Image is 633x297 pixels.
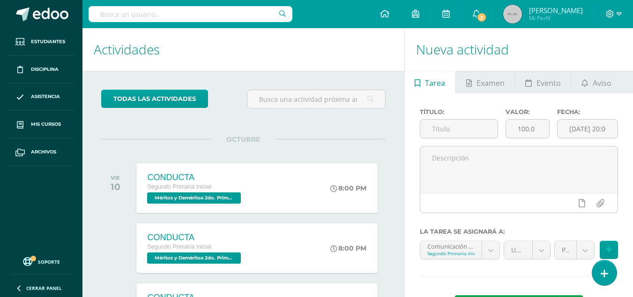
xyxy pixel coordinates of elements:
div: 8:00 PM [330,244,366,252]
label: Título: [420,108,498,115]
span: Prueba de Logro (40.0%) [562,241,569,259]
span: Tarea [425,72,445,94]
span: [PERSON_NAME] [529,6,583,15]
a: Tarea [405,71,455,93]
span: Evento [536,72,561,94]
span: 2 [477,12,487,23]
div: VIE [111,175,120,181]
div: 10 [111,181,120,192]
a: Estudiantes [7,28,75,56]
a: Evento [515,71,571,93]
span: Disciplina [31,66,59,73]
span: Archivos [31,148,56,156]
span: Méritos y Deméritos 2do. Primaria ¨A¨ 'A' [147,192,241,204]
div: CONDUCTA [147,233,243,243]
div: 8:00 PM [330,184,366,192]
a: Archivos [7,138,75,166]
span: Soporte [38,259,60,265]
a: Mis cursos [7,111,75,138]
a: Comunicación y Lenguaje L.1 'A'Segundo Primaria Inicial [420,241,500,259]
a: todas las Actividades [101,90,208,108]
span: Examen [477,72,505,94]
label: La tarea se asignará a: [420,228,618,235]
span: Asistencia [31,93,60,100]
a: Asistencia [7,84,75,111]
div: CONDUCTA [147,173,243,183]
h1: Nueva actividad [416,28,622,71]
input: Busca un usuario... [89,6,292,22]
input: Busca una actividad próxima aquí... [247,90,385,108]
span: Segundo Primaria Inicial [147,244,211,250]
span: Mis cursos [31,121,61,128]
span: Unidad 4 [511,241,525,259]
a: Soporte [11,255,71,267]
a: Aviso [571,71,621,93]
span: OCTUBRE [211,135,275,144]
a: Prueba de Logro (40.0%) [555,241,594,259]
input: Puntos máximos [506,120,549,138]
a: Disciplina [7,56,75,84]
a: Unidad 4 [504,241,550,259]
span: Aviso [593,72,611,94]
label: Valor: [506,108,550,115]
img: 45x45 [503,5,522,23]
input: Fecha de entrega [558,120,618,138]
div: Comunicación y Lenguaje L.1 'A' [427,241,475,250]
label: Fecha: [557,108,618,115]
span: Segundo Primaria Inicial [147,183,211,190]
a: Examen [456,71,514,93]
span: Cerrar panel [26,285,62,291]
h1: Actividades [94,28,393,71]
span: Méritos y Deméritos 2do. Primaria ¨B¨ 'B' [147,252,241,264]
div: Segundo Primaria Inicial [427,250,475,257]
input: Título [420,120,498,138]
span: Estudiantes [31,38,65,46]
span: Mi Perfil [529,14,583,22]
